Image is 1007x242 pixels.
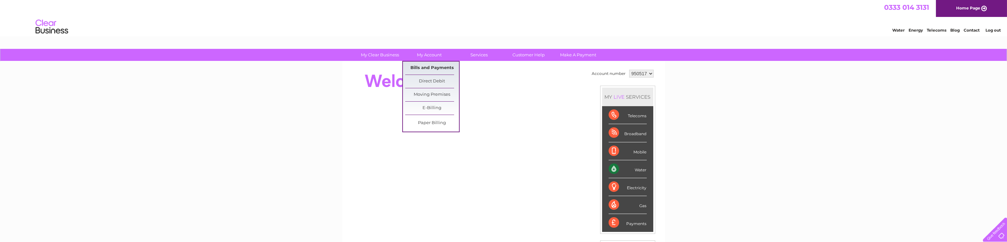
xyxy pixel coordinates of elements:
a: E-Billing [405,102,459,115]
a: Bills and Payments [405,62,459,75]
a: Make A Payment [551,49,605,61]
a: 0333 014 3131 [884,3,929,11]
a: Direct Debit [405,75,459,88]
div: Broadband [609,124,647,142]
div: Water [609,160,647,178]
a: Contact [964,28,980,33]
div: Mobile [609,142,647,160]
a: Log out [985,28,1001,33]
div: LIVE [613,94,626,100]
a: Blog [950,28,960,33]
a: Services [452,49,506,61]
a: Paper Billing [405,117,459,130]
div: Gas [609,196,647,214]
a: Telecoms [927,28,946,33]
a: My Clear Business [353,49,407,61]
td: Account number [590,68,628,79]
a: Water [892,28,905,33]
a: Customer Help [502,49,555,61]
div: Clear Business is a trading name of Verastar Limited (registered in [GEOGRAPHIC_DATA] No. 3667643... [350,4,658,32]
a: My Account [403,49,456,61]
div: Electricity [609,178,647,196]
img: logo.png [35,17,68,37]
a: Energy [909,28,923,33]
div: Payments [609,214,647,232]
div: Telecoms [609,106,647,124]
a: Moving Premises [405,88,459,101]
div: MY SERVICES [602,88,653,106]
